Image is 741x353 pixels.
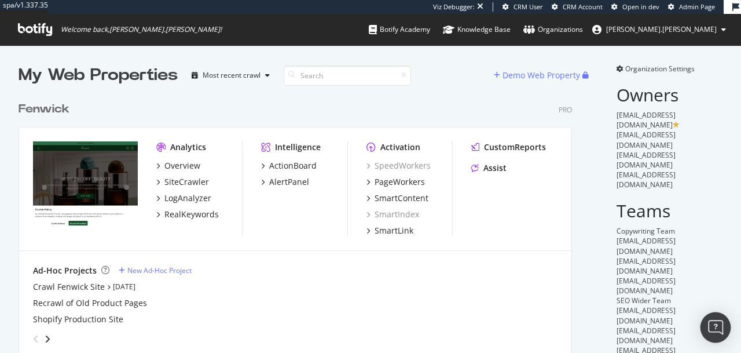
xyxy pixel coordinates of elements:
[61,25,222,34] span: Welcome back, [PERSON_NAME].[PERSON_NAME] !
[164,176,209,188] div: SiteCrawler
[433,2,475,12] div: Viz Debugger:
[563,2,603,11] span: CRM Account
[275,141,321,153] div: Intelligence
[269,160,317,172] div: ActionBoard
[494,66,582,85] button: Demo Web Property
[170,141,206,153] div: Analytics
[502,2,543,12] a: CRM User
[471,141,546,153] a: CustomReports
[156,160,200,172] a: Overview
[375,225,413,236] div: SmartLink
[443,14,511,45] a: Knowledge Base
[33,297,147,309] a: Recrawl of Old Product Pages
[269,176,309,188] div: AlertPanel
[494,70,582,80] a: Demo Web Property
[19,101,74,118] a: Fenwick
[261,176,309,188] a: AlertPanel
[625,64,695,74] span: Organization Settings
[366,176,425,188] a: PageWorkers
[523,14,583,45] a: Organizations
[483,162,507,174] div: Assist
[156,209,219,220] a: RealKeywords
[617,130,676,150] span: [EMAIL_ADDRESS][DOMAIN_NAME]
[369,24,430,35] div: Botify Academy
[156,176,209,188] a: SiteCrawler
[622,2,659,11] span: Open in dev
[443,24,511,35] div: Knowledge Base
[679,2,715,11] span: Admin Page
[33,314,123,325] a: Shopify Production Site
[187,66,274,85] button: Most recent crawl
[617,305,676,325] span: [EMAIL_ADDRESS][DOMAIN_NAME]
[552,2,603,12] a: CRM Account
[156,192,211,204] a: LogAnalyzer
[33,281,105,293] a: Crawl Fenwick Site
[502,70,580,81] div: Demo Web Property
[583,20,735,39] button: [PERSON_NAME].[PERSON_NAME]
[43,333,52,345] div: angle-right
[284,65,411,86] input: Search
[617,296,722,305] div: SEO Wider Team
[366,192,428,204] a: SmartContent
[617,326,676,345] span: [EMAIL_ADDRESS][DOMAIN_NAME]
[366,160,431,172] a: SpeedWorkers
[164,160,200,172] div: Overview
[617,276,676,296] span: [EMAIL_ADDRESS][DOMAIN_NAME]
[668,2,715,12] a: Admin Page
[484,141,546,153] div: CustomReports
[617,170,676,190] span: [EMAIL_ADDRESS][DOMAIN_NAME]
[127,265,192,275] div: New Ad-Hoc Project
[375,176,425,188] div: PageWorkers
[375,192,428,204] div: SmartContent
[700,312,731,343] div: Open Intercom Messenger
[617,110,676,130] span: [EMAIL_ADDRESS][DOMAIN_NAME]
[28,330,43,348] div: angle-left
[19,101,69,118] div: Fenwick
[19,64,178,87] div: My Web Properties
[617,256,676,276] span: [EMAIL_ADDRESS][DOMAIN_NAME]
[559,105,572,115] div: Pro
[617,226,722,236] div: Copywriting Team
[380,141,420,153] div: Activation
[513,2,543,11] span: CRM User
[366,225,413,236] a: SmartLink
[617,85,722,104] h2: Owners
[33,141,138,225] img: www.fenwick.co.uk/
[261,160,317,172] a: ActionBoard
[617,201,722,220] h2: Teams
[164,209,219,220] div: RealKeywords
[113,282,135,292] a: [DATE]
[164,192,211,204] div: LogAnalyzer
[523,24,583,35] div: Organizations
[617,236,676,256] span: [EMAIL_ADDRESS][DOMAIN_NAME]
[119,265,192,275] a: New Ad-Hoc Project
[369,14,430,45] a: Botify Academy
[606,24,717,34] span: alex.johnson
[366,209,419,220] a: SmartIndex
[33,265,97,276] div: Ad-Hoc Projects
[611,2,659,12] a: Open in dev
[471,162,507,174] a: Assist
[617,150,676,170] span: [EMAIL_ADDRESS][DOMAIN_NAME]
[203,72,261,79] div: Most recent crawl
